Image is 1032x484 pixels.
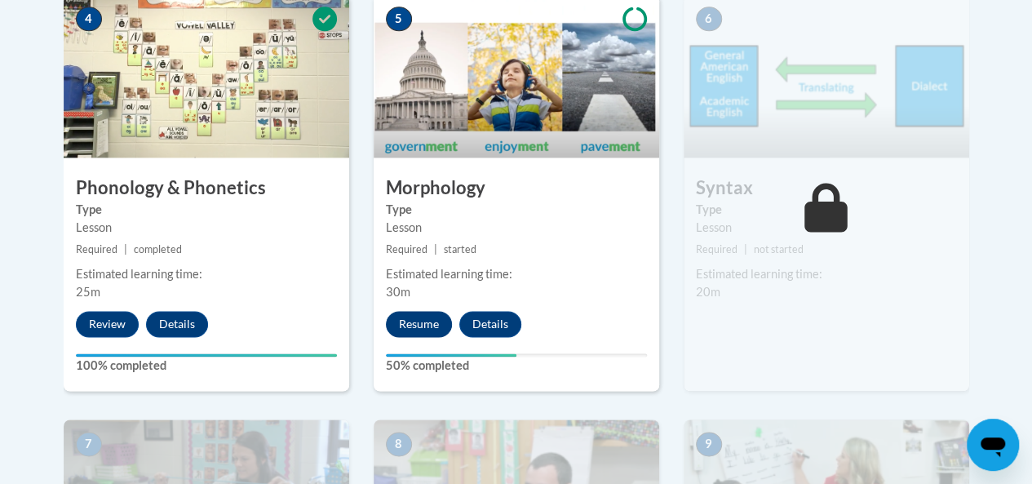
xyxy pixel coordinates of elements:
button: Details [146,311,208,337]
span: Required [76,243,117,255]
label: 100% completed [76,357,337,375]
label: Type [696,201,957,219]
h3: Syntax [684,175,969,201]
span: 5 [386,7,412,31]
span: started [444,243,476,255]
span: Required [696,243,737,255]
span: 20m [696,285,720,299]
span: not started [754,243,804,255]
span: 8 [386,432,412,456]
div: Estimated learning time: [386,265,647,283]
div: Your progress [386,353,516,357]
span: | [124,243,127,255]
span: 7 [76,432,102,456]
span: | [434,243,437,255]
button: Details [459,311,521,337]
label: 50% completed [386,357,647,375]
span: 6 [696,7,722,31]
span: completed [134,243,182,255]
span: | [744,243,747,255]
div: Lesson [76,219,337,237]
h3: Morphology [374,175,659,201]
h3: Phonology & Phonetics [64,175,349,201]
span: Required [386,243,427,255]
div: Your progress [76,353,337,357]
span: 9 [696,432,722,456]
div: Estimated learning time: [76,265,337,283]
button: Resume [386,311,452,337]
label: Type [76,201,337,219]
label: Type [386,201,647,219]
iframe: Button to launch messaging window [967,419,1019,471]
div: Estimated learning time: [696,265,957,283]
div: Lesson [386,219,647,237]
button: Review [76,311,139,337]
span: 25m [76,285,100,299]
span: 30m [386,285,410,299]
div: Lesson [696,219,957,237]
span: 4 [76,7,102,31]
